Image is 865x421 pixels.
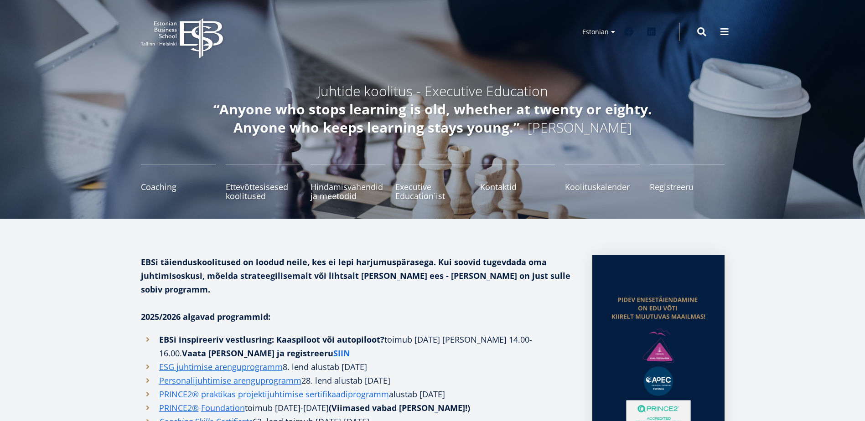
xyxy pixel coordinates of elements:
[329,402,470,413] strong: (Viimased vabad [PERSON_NAME]!)
[159,387,389,401] a: PRINCE2® praktikas projektijuhtimise sertifikaadiprogramm
[159,360,283,374] a: ESG juhtimise arenguprogramm
[141,360,574,374] li: 8. lend alustab [DATE]
[480,164,555,200] a: Kontaktid
[650,182,725,191] span: Registreeru
[191,82,674,100] h5: Juhtide koolitus - Executive Education
[182,348,350,359] strong: Vaata [PERSON_NAME] ja registreeru
[565,182,640,191] span: Koolituskalender
[191,100,674,137] h5: - [PERSON_NAME]
[159,374,301,387] a: Personalijuhtimise arenguprogramm
[141,333,574,360] li: toimub [DATE] [PERSON_NAME] 14.00-16.00.
[650,164,725,200] a: Registreeru
[141,257,570,295] strong: EBSi täienduskoolitused on loodud neile, kes ei lepi harjumuspärasega. Kui soovid tugevdada oma j...
[480,182,555,191] span: Kontaktid
[213,100,652,137] em: “Anyone who stops learning is old, whether at twenty or eighty. Anyone who keeps learning stays y...
[333,346,350,360] a: SIIN
[201,401,245,415] a: Foundation
[395,164,470,200] a: Executive Education´ist
[642,23,661,41] a: Linkedin
[311,182,385,200] span: Hindamisvahendid ja meetodid
[141,164,216,200] a: Coaching
[159,334,384,345] strong: EBSi inspireeriv vestlusring: Kaaspiloot või autopiloot?
[141,401,574,415] li: toimub [DATE]-[DATE]
[311,164,385,200] a: Hindamisvahendid ja meetodid
[620,23,638,41] a: Facebook
[141,374,574,387] li: 28. lend alustab [DATE]
[226,182,300,200] span: Ettevõttesisesed koolitused
[141,387,574,401] li: alustab [DATE]
[565,164,640,200] a: Koolituskalender
[141,311,270,322] strong: 2025/2026 algavad programmid:
[141,182,216,191] span: Coaching
[192,401,199,415] a: ®
[226,164,300,200] a: Ettevõttesisesed koolitused
[395,182,470,200] span: Executive Education´ist
[159,401,192,415] a: PRINCE2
